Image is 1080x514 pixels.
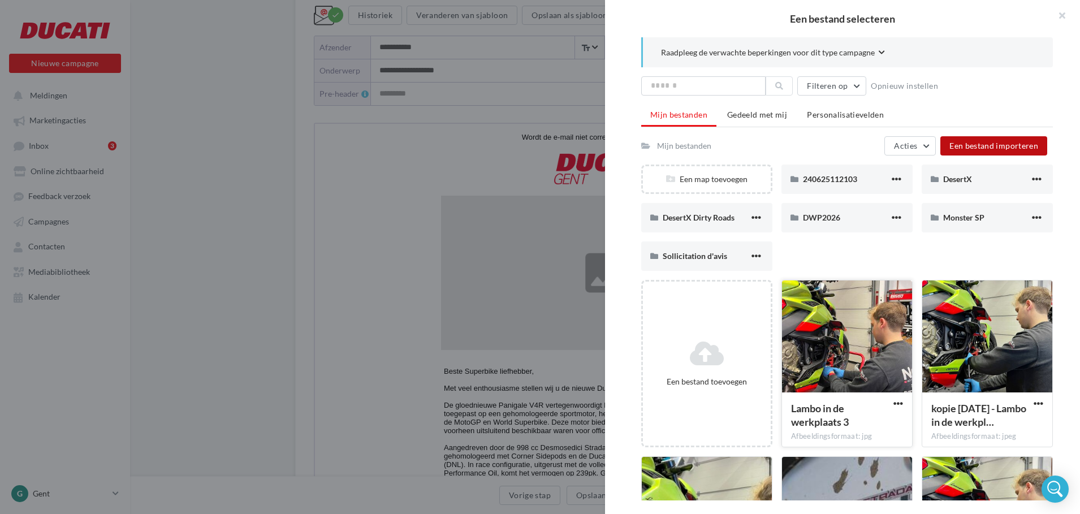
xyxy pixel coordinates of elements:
[657,140,711,152] div: Mijn bestanden
[1042,476,1069,503] div: Open Intercom Messenger
[943,174,972,184] span: DesertX
[650,110,707,119] span: Mijn bestanden
[661,47,875,58] span: Raadpleeg de verwachte beperkingen voor dit type campagne
[347,9,373,18] u: Klik hier
[797,76,866,96] button: Filteren op
[643,174,771,185] div: Een map toevoegen
[661,46,885,61] button: Raadpleeg de verwachte beperkingen voor dit type campagne
[894,141,917,150] span: Acties
[803,213,840,222] span: DWP2026
[943,213,984,222] span: Monster SP
[727,110,787,119] span: Gedeeld met mij
[257,453,323,463] a: Contacteer ons
[949,141,1038,150] span: Een bestand importeren
[129,362,451,387] p: De Panigale V4R komt als een genummerde [PERSON_NAME] en is leverbaar vanaf december. De prijs be...
[623,14,1062,24] h2: Een bestand selecteren
[663,251,727,261] span: Sollicitation d'avis
[129,269,451,311] p: De gloednieuwe Panigale V4R vertegenwoordigt het summum van Ducati's racetechnologie toegepast op...
[647,376,766,387] div: Een bestand toevoegen
[663,213,735,222] span: DesertX Dirty Roads
[239,29,340,61] img: DExclusive_Gent_R.png
[931,431,1043,442] div: Afbeeldingsformaat: jpeg
[791,402,849,428] span: Lambo in de werkplaats 3
[129,387,451,413] p: Indien u graag meer informatie wenst kan u ons contacteren via 092239240 of via [DOMAIN_NAME]
[807,110,884,119] span: Personalisatievelden
[803,174,857,184] span: 240625112103
[129,413,451,430] p: Forza Ducati!
[129,252,451,269] p: Met veel enthousiasme stellen wij u de nieuwe Ducati Panigale V4R voor.
[129,243,451,252] p: Beste Superbike liefhebber,
[866,79,943,93] button: Opnieuw instellen
[931,402,1026,428] span: kopie 10-10-2025 - Lambo in de werkplaats
[884,136,936,156] button: Acties
[791,431,903,442] div: Afbeeldingsformaat: jpg
[139,404,223,413] a: sales@[PERSON_NAME]
[940,136,1047,156] button: Een bestand importeren
[129,311,451,353] p: Aangedreven door de 998 cc Desmosedici Stradale is dit de eerste motor die voor de weg is gehomol...
[127,9,453,18] p: Wordt de e-mail niet correct weergegeven?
